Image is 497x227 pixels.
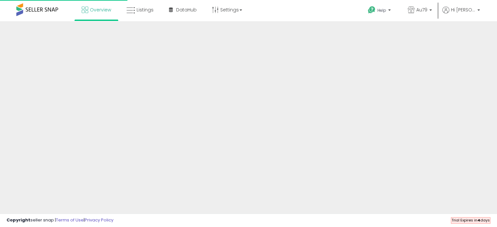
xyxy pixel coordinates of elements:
[377,8,386,13] span: Help
[368,6,376,14] i: Get Help
[442,7,480,21] a: Hi [PERSON_NAME]
[363,1,397,21] a: Help
[477,218,480,223] b: 4
[452,218,490,223] span: Trial Expires in days
[85,217,113,223] a: Privacy Policy
[176,7,197,13] span: DataHub
[137,7,154,13] span: Listings
[451,7,475,13] span: Hi [PERSON_NAME]
[7,217,113,223] div: seller snap | |
[416,7,427,13] span: Au79
[56,217,84,223] a: Terms of Use
[7,217,30,223] strong: Copyright
[90,7,111,13] span: Overview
